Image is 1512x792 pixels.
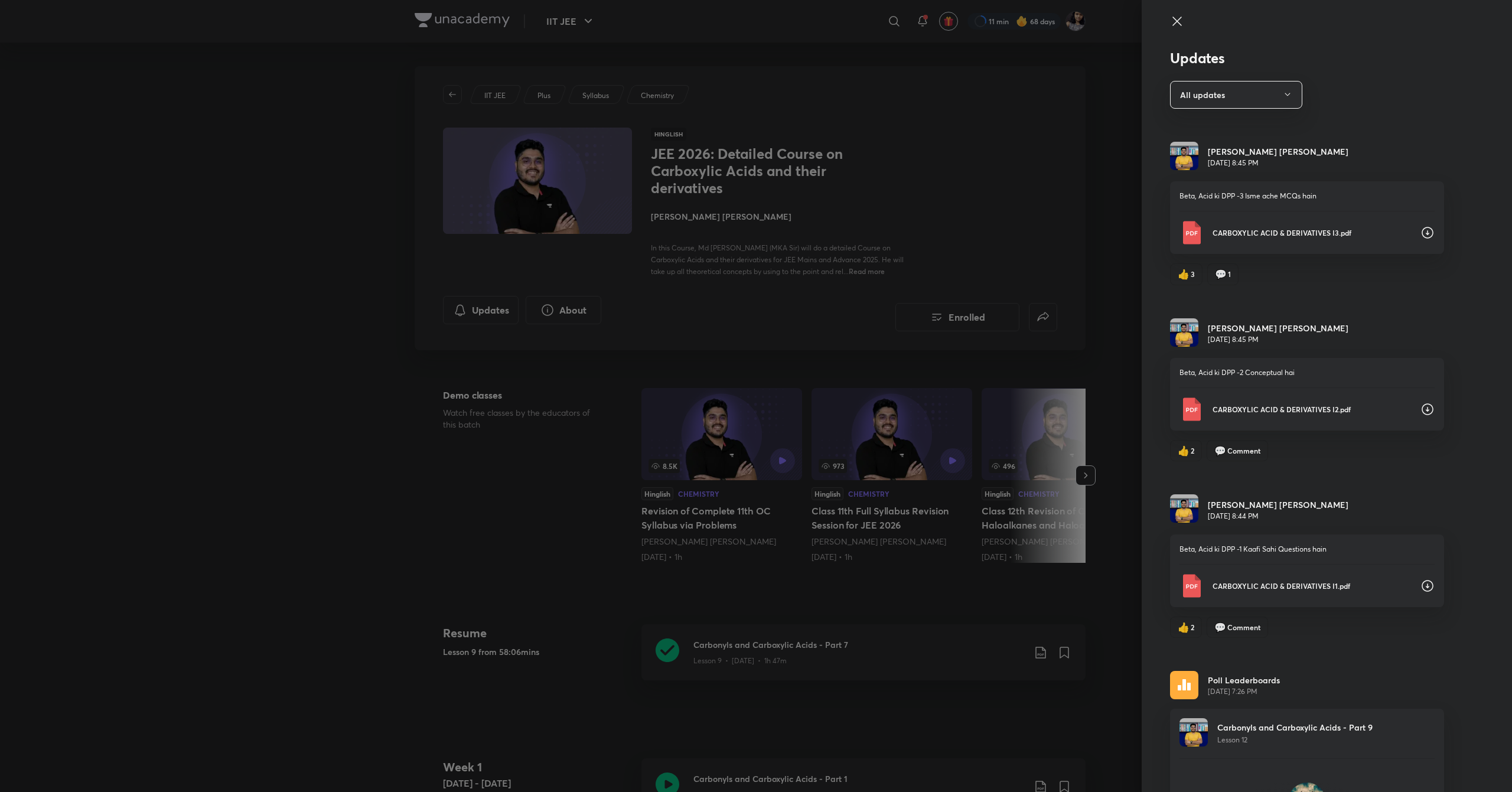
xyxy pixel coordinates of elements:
[1179,718,1208,747] img: Avatar
[1208,498,1348,511] h6: [PERSON_NAME] [PERSON_NAME]
[1179,397,1203,421] img: Pdf
[1170,494,1198,523] img: Avatar
[1213,404,1411,415] p: CARBOXYLIC ACID & DERIVATIVES I2.pdf
[1217,735,1247,744] span: Lesson 12
[1170,671,1198,699] img: rescheduled
[1208,674,1280,686] p: Poll Leaderboards
[1215,269,1227,279] span: comment
[1178,269,1190,279] span: like
[1179,544,1435,555] p: Beta, Acid ki DPP -1 Kaafi Sahi Questions hain
[1227,445,1260,456] span: Comment
[1179,221,1203,245] img: Pdf
[1179,367,1435,378] p: Beta, Acid ki DPP -2 Conceptual hai
[1179,574,1203,598] img: Pdf
[1208,511,1348,522] p: [DATE] 8:44 PM
[1214,445,1226,456] span: comment
[1178,622,1190,633] span: like
[1170,50,1444,67] h3: Updates
[1170,81,1302,109] button: All updates
[1191,445,1194,456] span: 2
[1208,686,1280,697] span: [DATE] 7:26 PM
[1191,622,1194,633] span: 2
[1178,445,1190,456] span: like
[1217,721,1373,734] p: Carbonyls and Carboxylic Acids - Part 9
[1170,318,1198,347] img: Avatar
[1227,622,1260,633] span: Comment
[1208,322,1348,334] h6: [PERSON_NAME] [PERSON_NAME]
[1179,191,1435,201] p: Beta, Acid ki DPP -3 Isme ache MCQs hain
[1213,581,1411,591] p: CARBOXYLIC ACID & DERIVATIVES I1.pdf
[1214,622,1226,633] span: comment
[1208,158,1348,168] p: [DATE] 8:45 PM
[1208,334,1348,345] p: [DATE] 8:45 PM
[1170,142,1198,170] img: Avatar
[1191,269,1195,279] span: 3
[1228,269,1231,279] span: 1
[1208,145,1348,158] h6: [PERSON_NAME] [PERSON_NAME]
[1213,227,1411,238] p: CARBOXYLIC ACID & DERIVATIVES I3.pdf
